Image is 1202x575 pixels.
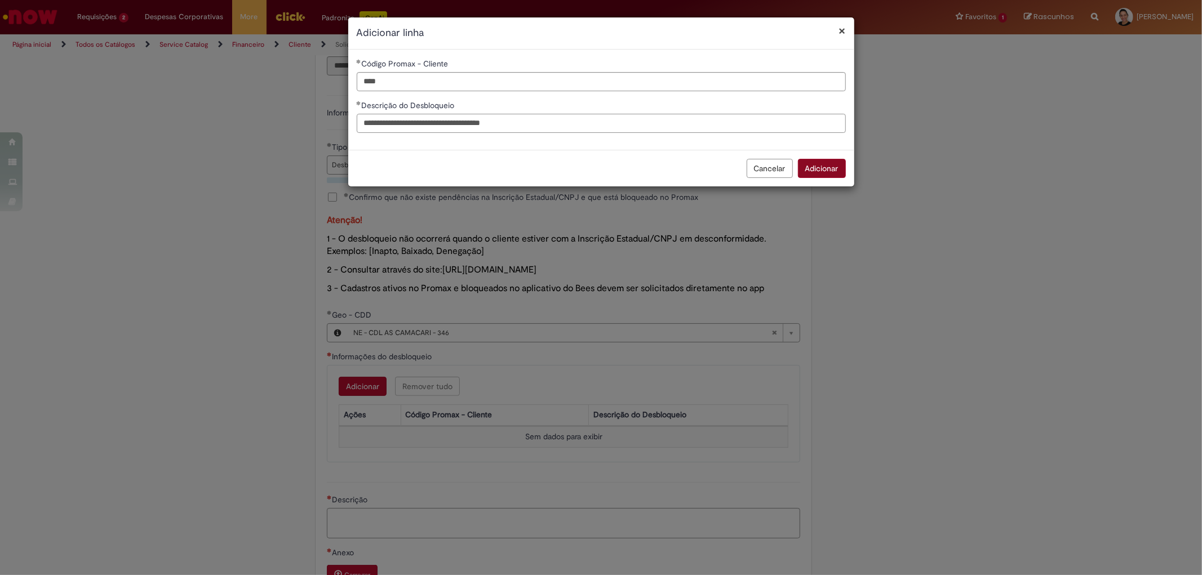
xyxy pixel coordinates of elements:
[362,100,457,110] span: Descrição do Desbloqueio
[357,101,362,105] span: Obrigatório Preenchido
[357,26,846,41] h2: Adicionar linha
[798,159,846,178] button: Adicionar
[839,25,846,37] button: Fechar modal
[747,159,793,178] button: Cancelar
[357,114,846,133] input: Descrição do Desbloqueio
[357,59,362,64] span: Obrigatório Preenchido
[362,59,451,69] span: Código Promax - Cliente
[357,72,846,91] input: Código Promax - Cliente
